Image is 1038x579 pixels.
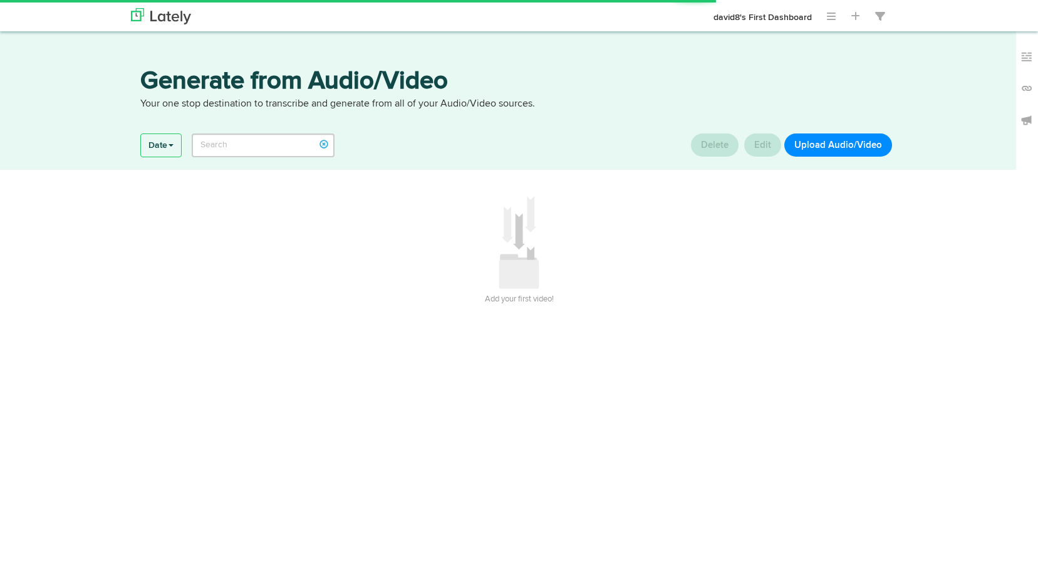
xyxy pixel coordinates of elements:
[131,8,191,24] img: logo_lately_bg_light.svg
[744,133,781,157] button: Edit
[784,133,892,157] button: Upload Audio/Video
[1020,114,1033,127] img: announcements_off.svg
[140,97,898,112] p: Your one stop destination to transcribe and generate from all of your Audio/Video sources.
[1020,51,1033,63] img: keywords_off.svg
[499,196,539,289] img: icon_add_something.svg
[140,289,898,310] h3: Add your first video!
[140,69,898,97] h3: Generate from Audio/Video
[691,133,739,157] button: Delete
[141,134,181,157] a: Date
[192,133,335,157] input: Search
[1020,82,1033,95] img: links_off.svg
